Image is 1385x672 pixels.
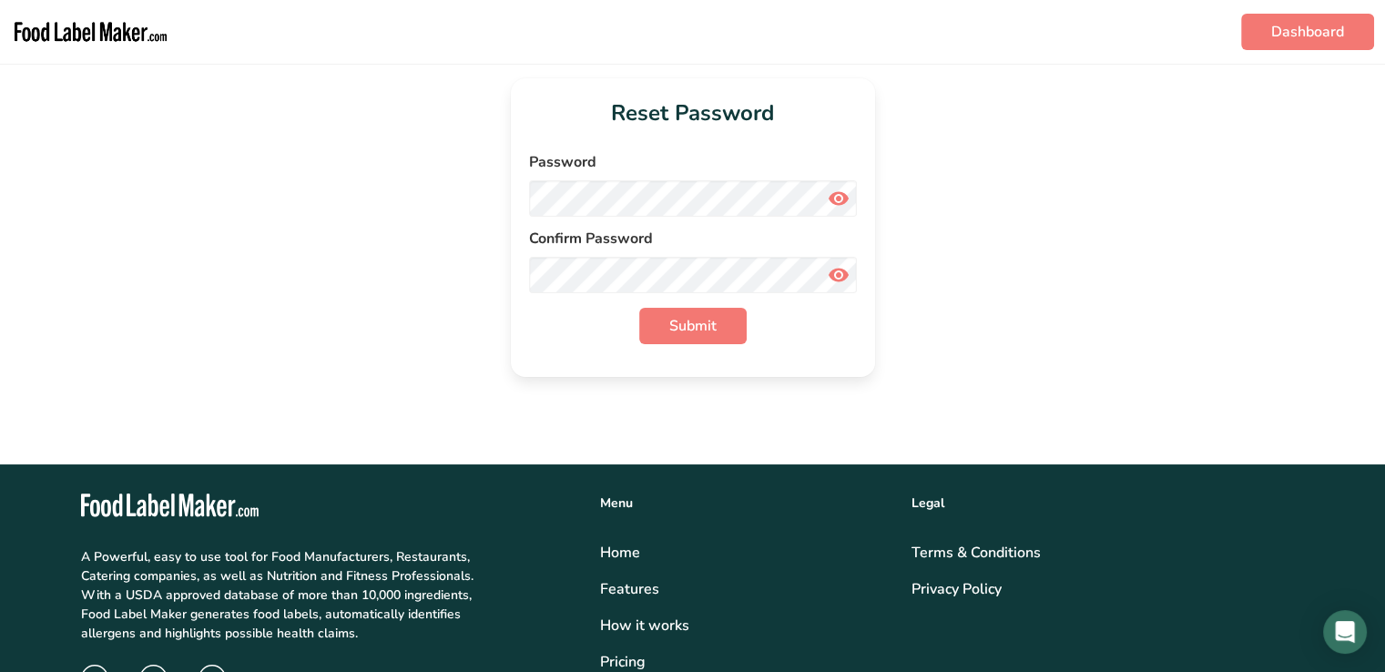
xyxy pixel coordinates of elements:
span: Submit [669,315,717,337]
label: Password [529,151,857,173]
label: Confirm Password [529,228,857,249]
p: A Powerful, easy to use tool for Food Manufacturers, Restaurants, Catering companies, as well as ... [81,547,479,643]
a: Home [600,542,890,564]
div: Legal [911,494,1305,513]
a: Terms & Conditions [911,542,1305,564]
img: Food Label Maker [11,7,170,56]
a: Privacy Policy [911,578,1305,600]
a: Features [600,578,890,600]
div: How it works [600,615,890,636]
div: Open Intercom Messenger [1323,610,1367,654]
button: Submit [639,308,747,344]
a: Dashboard [1241,14,1374,50]
h1: Reset Password [529,97,857,129]
div: Menu [600,494,890,513]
